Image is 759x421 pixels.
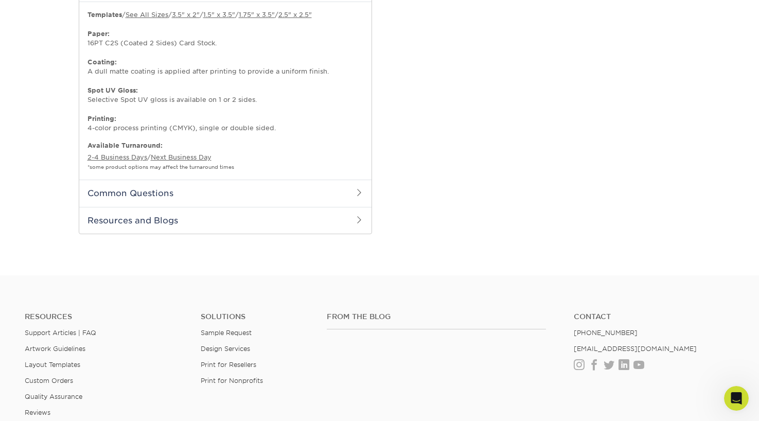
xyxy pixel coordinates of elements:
a: Sample Request [201,329,252,337]
a: Design Services [201,345,250,353]
strong: Coating: [87,58,117,66]
a: 2.5" x 2.5" [278,11,312,19]
a: [PHONE_NUMBER] [574,329,638,337]
h1: Operator [50,5,86,13]
div: Operator says… [8,90,198,197]
button: Start recording [65,337,74,345]
div: Hi, [171,59,198,82]
button: Gif picker [32,337,41,345]
a: Print for Nonprofits [201,377,263,384]
div: user says… [8,197,198,312]
a: Layout Templates [25,361,80,369]
small: *some product options may affect the turnaround times [87,164,234,170]
a: See All Sizes [126,11,168,19]
h4: From the Blog [327,312,545,321]
strong: Paper: [87,30,110,38]
a: Next Business Day [151,153,211,161]
p: The team can also help [50,13,128,23]
h4: Solutions [201,312,311,321]
iframe: Google Customer Reviews [3,390,87,417]
div: user says… [8,59,198,90]
a: Artwork Guidelines [25,345,85,353]
strong: Spot UV Gloss: [87,86,138,94]
h2: Resources and Blogs [79,207,372,234]
p: / [87,141,363,171]
div: I am looking into printing cards for a new business I am starting. I have a logo design and brand... [45,203,189,293]
div: I am looking into printing cards for a new business I am starting. I have a logo design and brand... [37,197,198,300]
a: 1.5" x 3.5" [203,11,235,19]
a: 3.5" x 2" [172,11,200,19]
a: Print for Resellers [201,361,256,369]
button: Emoji picker [16,337,24,345]
div: Close [181,4,199,23]
b: [PERSON_NAME][EMAIL_ADDRESS][PERSON_NAME][DOMAIN_NAME] [16,117,156,145]
a: Support Articles | FAQ [25,329,96,337]
h2: Common Questions [79,180,372,206]
div: Hi, [180,65,189,76]
button: Home [161,4,181,24]
a: Contact [574,312,734,321]
button: Upload attachment [49,337,57,345]
p: / / / / / 16PT C2S (Coated 2 Sides) Card Stock. A dull matte coating is applied after printing to... [87,10,363,133]
b: Available Turnaround: [87,142,163,149]
b: [DATE] [25,162,52,170]
b: Templates [87,11,122,19]
div: Operator • 2m ago [16,180,76,186]
h4: Resources [25,312,185,321]
a: Custom Orders [25,377,73,384]
strong: Printing: [87,115,116,122]
div: You’ll get replies here and in your email:✉️[PERSON_NAME][EMAIL_ADDRESS][PERSON_NAME][DOMAIN_NAME... [8,90,169,178]
iframe: Intercom live chat [724,386,749,411]
div: The team will be back 🕒 [16,152,161,172]
div: You’ll get replies here and in your email: ✉️ [16,96,161,147]
a: 1.75" x 3.5" [239,11,275,19]
textarea: Message… [9,315,197,333]
a: [EMAIL_ADDRESS][DOMAIN_NAME] [574,345,697,353]
a: 2-4 Business Days [87,153,147,161]
button: Send a message… [175,333,193,349]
